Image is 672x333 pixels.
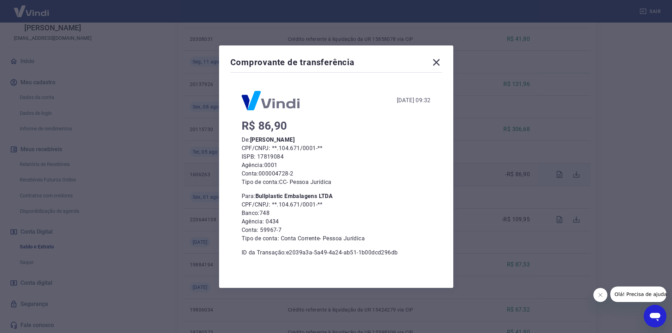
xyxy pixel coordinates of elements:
[242,234,431,243] p: Tipo de conta: Conta Corrente - Pessoa Jurídica
[242,144,431,153] p: CPF/CNPJ: **.104.671/0001-**
[242,201,431,209] p: CPF/CNPJ: **.104.671/0001-**
[242,209,431,217] p: Banco: 748
[593,288,607,302] iframe: Fechar mensagem
[242,248,431,257] p: ID da Transação: e2039a3a-5a49-4a24-ab51-1b00dcd296db
[242,169,431,178] p: Conta: 000004728-2
[250,136,295,143] b: [PERSON_NAME]
[242,161,431,169] p: Agência: 0001
[242,226,431,234] p: Conta: 59967-7
[242,119,287,132] span: R$ 86,90
[4,5,59,11] span: Olá! Precisa de ajuda?
[242,136,431,144] p: De:
[242,91,299,110] img: Logo
[242,217,431,226] p: Agência: 0434
[610,286,666,302] iframe: Mensagem da empresa
[397,96,431,105] div: [DATE] 09:32
[255,193,333,199] b: Bullplastic Embalagens LTDA
[242,153,431,161] p: ISPB: 17819084
[644,305,666,327] iframe: Botão para abrir a janela de mensagens
[242,178,431,186] p: Tipo de conta: CC - Pessoa Jurídica
[242,192,431,201] p: Para:
[230,57,442,71] div: Comprovante de transferência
